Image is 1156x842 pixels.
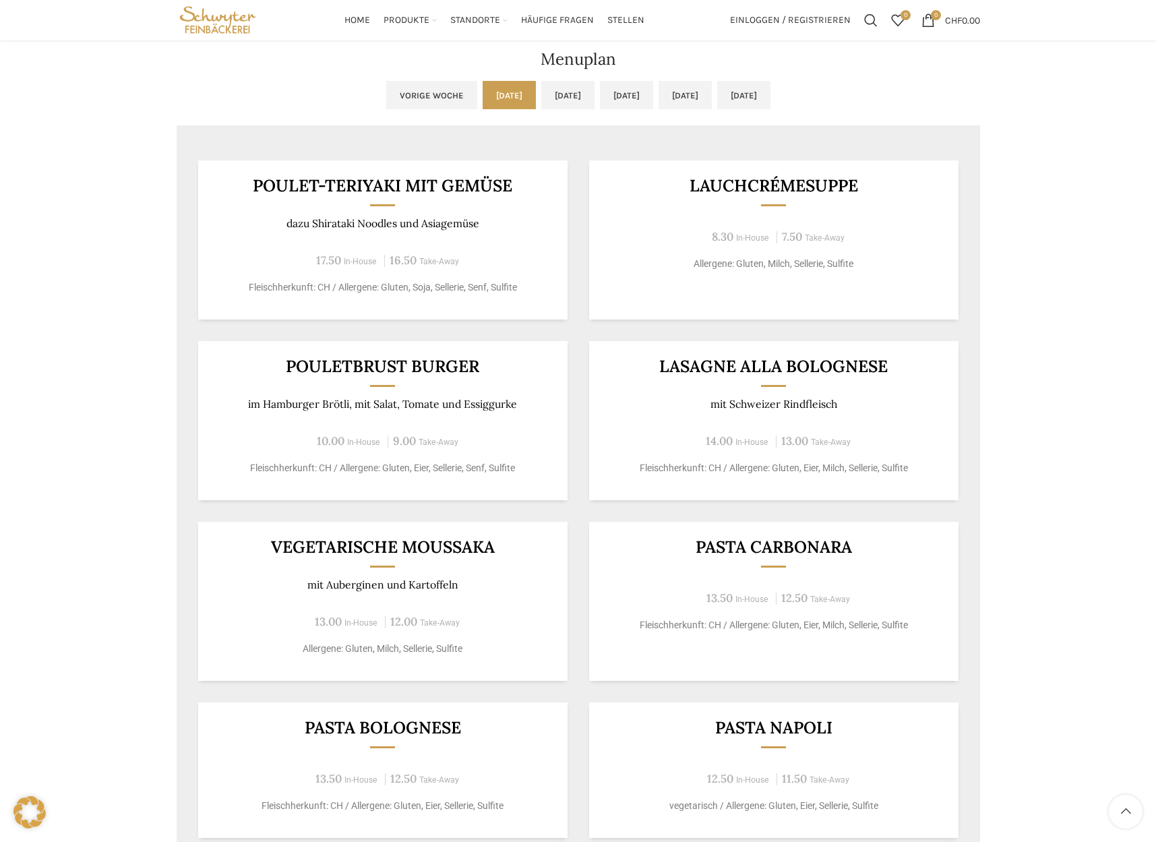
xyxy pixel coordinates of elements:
[450,7,508,34] a: Standorte
[706,591,733,605] span: 13.50
[605,177,942,194] h3: Lauchcrémesuppe
[386,81,477,109] a: Vorige Woche
[605,719,942,736] h3: Pasta Napoli
[857,7,884,34] a: Suchen
[600,81,653,109] a: [DATE]
[931,10,941,20] span: 0
[384,7,437,34] a: Produkte
[344,618,377,628] span: In-House
[214,578,551,591] p: mit Auberginen und Kartoffeln
[483,81,536,109] a: [DATE]
[347,438,380,447] span: In-House
[317,433,344,448] span: 10.00
[945,14,980,26] bdi: 0.00
[782,229,802,244] span: 7.50
[607,14,644,27] span: Stellen
[419,438,458,447] span: Take-Away
[344,7,370,34] a: Home
[659,81,712,109] a: [DATE]
[884,7,911,34] div: Meine Wunschliste
[390,614,417,629] span: 12.00
[712,229,733,244] span: 8.30
[901,10,911,20] span: 0
[730,16,851,25] span: Einloggen / Registrieren
[344,775,377,785] span: In-House
[735,595,768,604] span: In-House
[706,433,733,448] span: 14.00
[419,257,459,266] span: Take-Away
[1109,795,1143,829] a: Scroll to top button
[214,177,551,194] h3: Poulet-Teriyaki mit Gemüse
[811,438,851,447] span: Take-Away
[782,771,807,786] span: 11.50
[521,14,594,27] span: Häufige Fragen
[605,358,942,375] h3: LASAGNE ALLA BOLOGNESE
[736,233,769,243] span: In-House
[607,7,644,34] a: Stellen
[214,280,551,295] p: Fleischherkunft: CH / Allergene: Gluten, Soja, Sellerie, Senf, Sulfite
[717,81,770,109] a: [DATE]
[390,253,417,268] span: 16.50
[390,771,417,786] span: 12.50
[419,775,459,785] span: Take-Away
[344,257,377,266] span: In-House
[605,398,942,411] p: mit Schweizer Rindfleisch
[420,618,460,628] span: Take-Away
[810,775,849,785] span: Take-Away
[450,14,500,27] span: Standorte
[605,257,942,271] p: Allergene: Gluten, Milch, Sellerie, Sulfite
[945,14,962,26] span: CHF
[521,7,594,34] a: Häufige Fragen
[315,614,342,629] span: 13.00
[805,233,845,243] span: Take-Away
[541,81,595,109] a: [DATE]
[884,7,911,34] a: 0
[605,618,942,632] p: Fleischherkunft: CH / Allergene: Gluten, Eier, Milch, Sellerie, Sulfite
[315,771,342,786] span: 13.50
[605,799,942,813] p: vegetarisch / Allergene: Gluten, Eier, Sellerie, Sulfite
[605,539,942,555] h3: Pasta Carbonara
[214,799,551,813] p: Fleischherkunft: CH / Allergene: Gluten, Eier, Sellerie, Sulfite
[177,51,980,67] h2: Menuplan
[214,719,551,736] h3: Pasta Bolognese
[384,14,429,27] span: Produkte
[316,253,341,268] span: 17.50
[214,398,551,411] p: im Hamburger Brötli, mit Salat, Tomate und Essiggurke
[393,433,416,448] span: 9.00
[214,358,551,375] h3: Pouletbrust Burger
[344,14,370,27] span: Home
[214,217,551,230] p: dazu Shirataki Noodles und Asiagemüse
[736,775,769,785] span: In-House
[266,7,723,34] div: Main navigation
[781,433,808,448] span: 13.00
[810,595,850,604] span: Take-Away
[605,461,942,475] p: Fleischherkunft: CH / Allergene: Gluten, Eier, Milch, Sellerie, Sulfite
[723,7,857,34] a: Einloggen / Registrieren
[214,642,551,656] p: Allergene: Gluten, Milch, Sellerie, Sulfite
[214,461,551,475] p: Fleischherkunft: CH / Allergene: Gluten, Eier, Sellerie, Senf, Sulfite
[707,771,733,786] span: 12.50
[735,438,768,447] span: In-House
[915,7,987,34] a: 0 CHF0.00
[214,539,551,555] h3: Vegetarische Moussaka
[781,591,808,605] span: 12.50
[177,13,260,25] a: Site logo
